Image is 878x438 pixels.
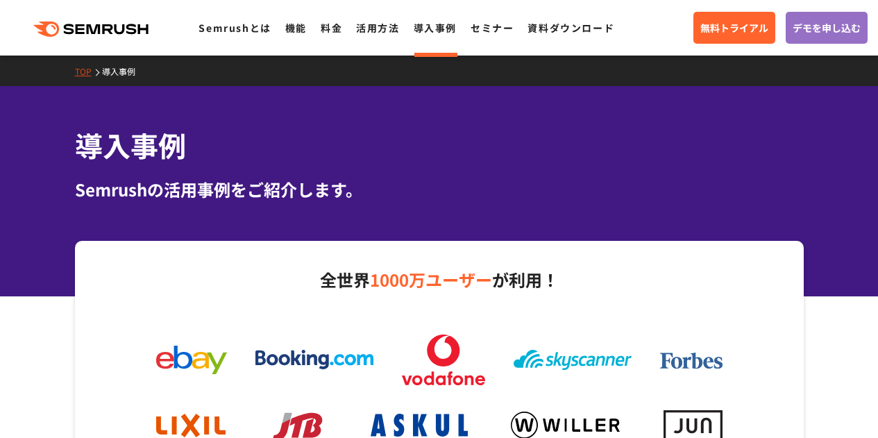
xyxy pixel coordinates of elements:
div: Semrushの活用事例をご紹介します。 [75,177,804,202]
a: 資料ダウンロード [527,21,614,35]
a: Semrushとは [199,21,271,35]
img: askul [371,414,468,437]
a: セミナー [471,21,514,35]
h1: 導入事例 [75,125,804,166]
a: 機能 [285,21,307,35]
p: 全世界 が利用！ [142,265,736,294]
img: ebay [156,346,227,374]
a: 導入事例 [414,21,457,35]
a: 料金 [321,21,342,35]
span: 1000万ユーザー [370,267,492,292]
img: skyscanner [514,350,632,370]
img: lixil [156,414,226,437]
img: booking [255,350,373,369]
a: 導入事例 [102,65,146,77]
span: 無料トライアル [700,20,768,35]
a: デモを申し込む [786,12,868,44]
span: デモを申し込む [793,20,861,35]
img: vodafone [402,335,485,385]
a: 活用方法 [356,21,399,35]
a: TOP [75,65,102,77]
a: 無料トライアル [693,12,775,44]
img: forbes [660,353,723,369]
